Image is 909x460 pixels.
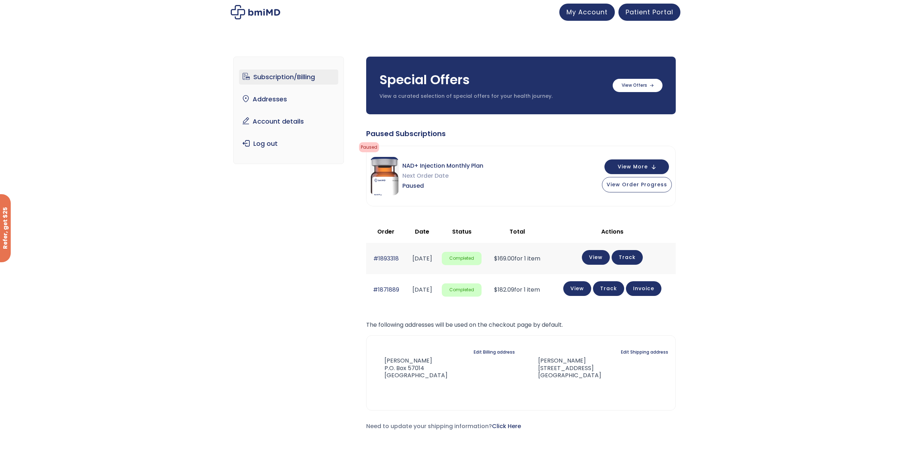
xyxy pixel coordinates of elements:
[566,8,608,16] span: My Account
[485,274,549,305] td: for 1 item
[373,254,399,263] a: #1893318
[402,181,483,191] span: Paused
[474,347,515,357] a: Edit Billing address
[374,357,448,379] address: [PERSON_NAME] P.O. Box 57014 [GEOGRAPHIC_DATA]
[233,57,344,164] nav: Account pages
[509,227,525,236] span: Total
[442,283,482,297] span: Completed
[618,164,648,169] span: View More
[377,227,394,236] span: Order
[494,286,514,294] span: 182.09
[494,254,498,263] span: $
[492,422,521,430] a: Click Here
[239,92,338,107] a: Addresses
[412,286,432,294] time: [DATE]
[612,250,643,265] a: Track
[494,254,515,263] span: 169.00
[494,286,498,294] span: $
[618,4,680,21] a: Patient Portal
[559,4,615,21] a: My Account
[415,227,429,236] span: Date
[563,281,591,296] a: View
[412,254,432,263] time: [DATE]
[402,161,483,171] span: NAD+ Injection Monthly Plan
[379,93,606,100] p: View a curated selection of special offers for your health journey.
[366,320,676,330] p: The following addresses will be used on the checkout page by default.
[366,129,676,139] div: Paused Subscriptions
[601,227,623,236] span: Actions
[239,114,338,129] a: Account details
[626,281,661,296] a: Invoice
[582,250,610,265] a: View
[359,142,379,152] span: Paused
[366,422,521,430] span: Need to update your shipping information?
[379,71,606,89] h3: Special Offers
[239,70,338,85] a: Subscription/Billing
[621,347,668,357] a: Edit Shipping address
[402,171,483,181] span: Next Order Date
[607,181,667,188] span: View Order Progress
[452,227,472,236] span: Status
[527,357,601,379] address: [PERSON_NAME] [STREET_ADDRESS] [GEOGRAPHIC_DATA]
[593,281,624,296] a: Track
[231,5,280,19] img: My account
[239,136,338,151] a: Log out
[602,177,672,192] button: View Order Progress
[442,252,482,265] span: Completed
[485,243,549,274] td: for 1 item
[370,157,399,195] img: NAD Injection
[373,286,399,294] a: #1871889
[626,8,673,16] span: Patient Portal
[604,159,669,174] button: View More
